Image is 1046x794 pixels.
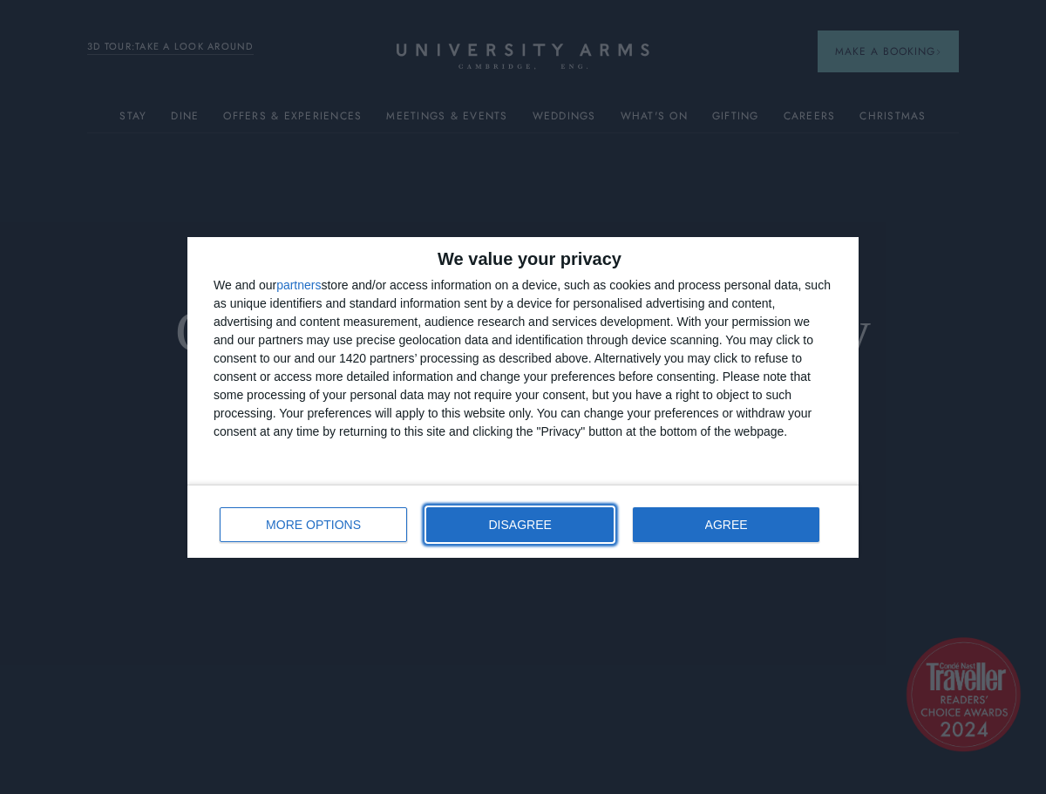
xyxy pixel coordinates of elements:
button: MORE OPTIONS [220,507,407,542]
button: DISAGREE [426,507,614,542]
span: DISAGREE [489,519,552,531]
div: We and our store and/or access information on a device, such as cookies and process personal data... [214,276,832,441]
span: AGREE [705,519,748,531]
div: qc-cmp2-ui [187,237,859,558]
button: partners [276,279,321,291]
h2: We value your privacy [214,250,832,268]
button: AGREE [633,507,819,542]
span: MORE OPTIONS [266,519,361,531]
